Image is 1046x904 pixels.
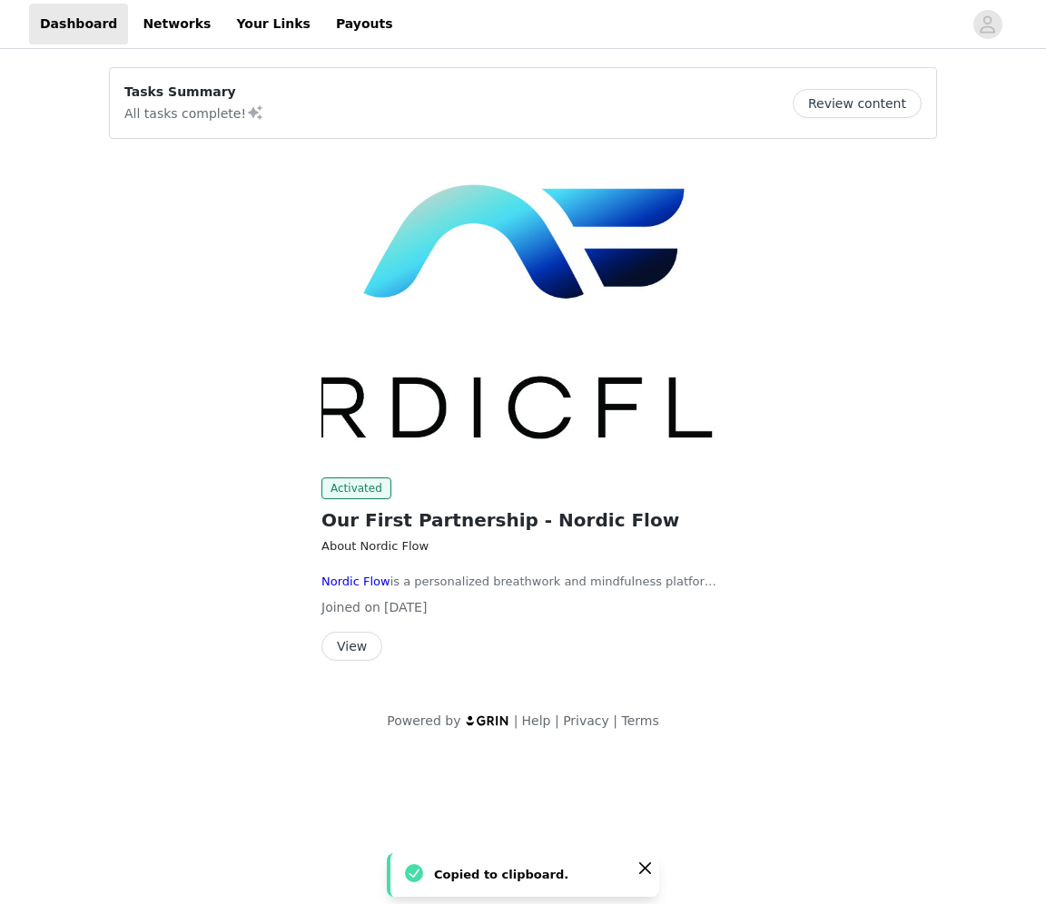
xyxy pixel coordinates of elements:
[321,477,391,499] span: Activated
[434,864,623,886] div: Copied to clipboard.
[555,713,559,728] span: |
[465,714,510,726] img: logo
[793,89,922,118] button: Review content
[321,537,725,555] h3: About Nordic Flow
[325,4,404,44] a: Payouts
[225,4,321,44] a: Your Links
[979,10,996,39] div: avatar
[621,713,658,728] a: Terms
[613,713,617,728] span: |
[321,640,382,653] a: View
[321,573,725,591] p: is a personalized breathwork and mindfulness platform designed to help you optimize your performa...
[321,575,390,588] a: Nordic Flow
[321,600,380,614] span: Joined on
[124,102,264,123] p: All tasks complete!
[634,857,656,879] button: Close
[387,713,460,728] span: Powered by
[132,4,222,44] a: Networks
[563,713,609,728] a: Privacy
[124,83,264,102] p: Tasks Summary
[522,713,551,728] a: Help
[321,506,725,534] h2: Our First Partnership - Nordic Flow
[321,632,382,661] button: View
[514,713,518,728] span: |
[29,4,128,44] a: Dashboard
[321,161,725,463] img: Nordic Wave (Joybyte)
[384,600,427,614] span: [DATE]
